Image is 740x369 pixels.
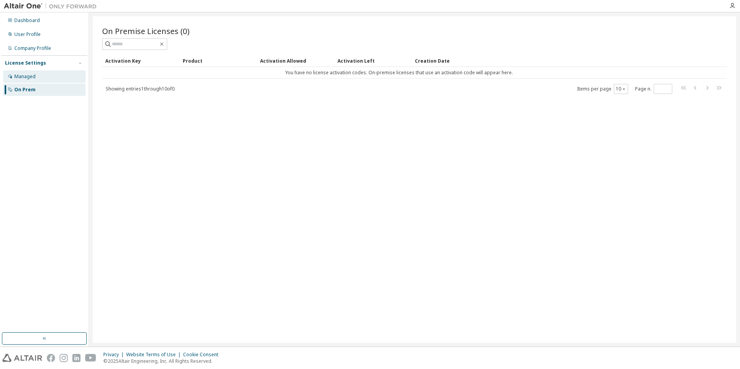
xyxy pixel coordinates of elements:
div: Activation Left [337,55,409,67]
div: Dashboard [14,17,40,24]
button: 10 [616,86,626,92]
img: youtube.svg [85,354,96,362]
div: Company Profile [14,45,51,51]
img: linkedin.svg [72,354,81,362]
div: Activation Allowed [260,55,331,67]
div: Activation Key [105,55,176,67]
img: Altair One [4,2,101,10]
img: facebook.svg [47,354,55,362]
td: You have no license activation codes. On-premise licenses that use an activation code will appear... [102,67,696,79]
div: Website Terms of Use [126,352,183,358]
span: Page n. [635,84,672,94]
div: On Prem [14,87,36,93]
div: User Profile [14,31,41,38]
span: Items per page [577,84,628,94]
img: instagram.svg [60,354,68,362]
span: Showing entries 1 through 10 of 0 [106,85,175,92]
div: Managed [14,73,36,80]
div: Product [183,55,254,67]
div: License Settings [5,60,46,66]
span: On Premise Licenses (0) [102,26,190,36]
div: Privacy [103,352,126,358]
div: Cookie Consent [183,352,223,358]
img: altair_logo.svg [2,354,42,362]
div: Creation Date [415,55,693,67]
p: © 2025 Altair Engineering, Inc. All Rights Reserved. [103,358,223,364]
